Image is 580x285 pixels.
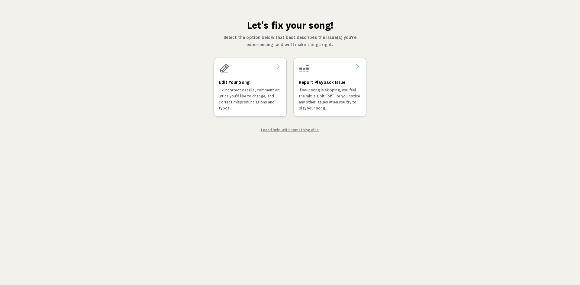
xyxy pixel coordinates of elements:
[219,79,250,86] h3: Edit Your Song
[219,87,281,111] p: Fix incorrect details, comment on lyrics you'd like to change, and correct mispronunciations and ...
[261,128,319,132] a: I need help with something else
[213,34,367,48] p: Select the option below that best describes the issue(s) you're experiencing, and we'll make thin...
[299,79,346,86] h3: Report Playback Issue
[294,58,366,116] a: Report Playback IssueIf your song is skipping, you feel the mix is a bit “off”, or you notice any...
[213,19,367,31] h1: Let's fix your song!
[299,87,361,111] p: If your song is skipping, you feel the mix is a bit “off”, or you notice any other issues when yo...
[214,58,286,116] a: Edit Your SongFix incorrect details, comment on lyrics you'd like to change, and correct mispronu...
